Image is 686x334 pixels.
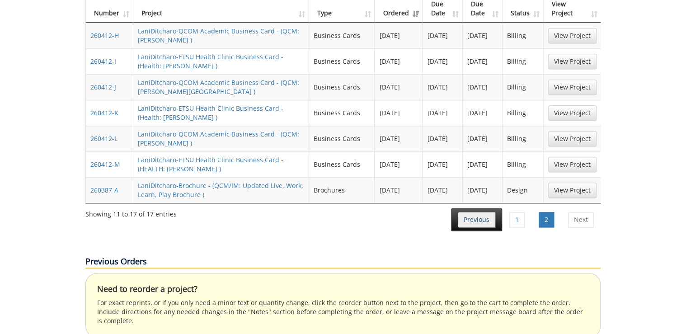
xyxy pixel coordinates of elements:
td: Billing [503,74,544,100]
a: LaniDitcharo-ETSU Health Clinic Business Card - (HEALTH: [PERSON_NAME] ) [138,155,283,173]
td: Billing [503,126,544,151]
td: [DATE] [375,74,423,100]
td: [DATE] [375,48,423,74]
p: Previous Orders [85,256,601,268]
td: [DATE] [375,177,423,203]
a: 260387-A [90,186,118,194]
td: Business Cards [309,151,375,177]
td: [DATE] [463,74,503,100]
a: LaniDitcharo-QCOM Academic Business Card - (QCM: [PERSON_NAME] ) [138,27,299,44]
td: [DATE] [423,126,462,151]
a: View Project [548,28,597,43]
a: View Project [548,80,597,95]
a: 260412-L [90,134,117,143]
td: [DATE] [463,48,503,74]
td: [DATE] [375,126,423,151]
a: LaniDitcharo-ETSU Health Clinic Business Card - (Health: [PERSON_NAME] ) [138,104,283,122]
td: [DATE] [423,177,462,203]
a: View Project [548,131,597,146]
td: [DATE] [423,74,462,100]
td: [DATE] [463,177,503,203]
a: LaniDitcharo-QCOM Academic Business Card - (QCM: [PERSON_NAME][GEOGRAPHIC_DATA] ) [138,78,299,96]
td: [DATE] [423,100,462,126]
td: [DATE] [375,151,423,177]
a: 260412-K [90,108,118,117]
td: Billing [503,100,544,126]
a: 1 [509,212,525,227]
td: Business Cards [309,126,375,151]
a: Previous [458,212,495,227]
td: Business Cards [309,23,375,48]
td: Business Cards [309,74,375,100]
a: LaniDitcharo-Brochure - (QCM/IM: Updated Live, Work, Learn, Play Brochure ) [138,181,303,199]
td: [DATE] [463,126,503,151]
td: [DATE] [463,100,503,126]
td: Billing [503,23,544,48]
a: View Project [548,157,597,172]
td: Brochures [309,177,375,203]
a: Next [568,212,594,227]
td: Business Cards [309,100,375,126]
td: [DATE] [423,48,462,74]
td: [DATE] [375,100,423,126]
td: [DATE] [375,23,423,48]
td: Design [503,177,544,203]
a: View Project [548,105,597,121]
a: 260412-I [90,57,116,66]
a: LaniDitcharo-ETSU Health Clinic Business Card - (Health: [PERSON_NAME] ) [138,52,283,70]
a: LaniDitcharo-QCOM Academic Business Card - (QCM: [PERSON_NAME] ) [138,130,299,147]
a: 260412-H [90,31,119,40]
a: 260412-J [90,83,116,91]
td: Business Cards [309,48,375,74]
p: For exact reprints, or if you only need a minor text or quantity change, click the reorder button... [97,298,589,325]
td: [DATE] [423,23,462,48]
a: 2 [539,212,554,227]
td: Billing [503,48,544,74]
td: Billing [503,151,544,177]
a: View Project [548,54,597,69]
td: [DATE] [463,23,503,48]
td: [DATE] [423,151,462,177]
a: 260412-M [90,160,120,169]
h4: Need to reorder a project? [97,285,589,294]
div: Showing 11 to 17 of 17 entries [85,206,177,219]
td: [DATE] [463,151,503,177]
a: View Project [548,183,597,198]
